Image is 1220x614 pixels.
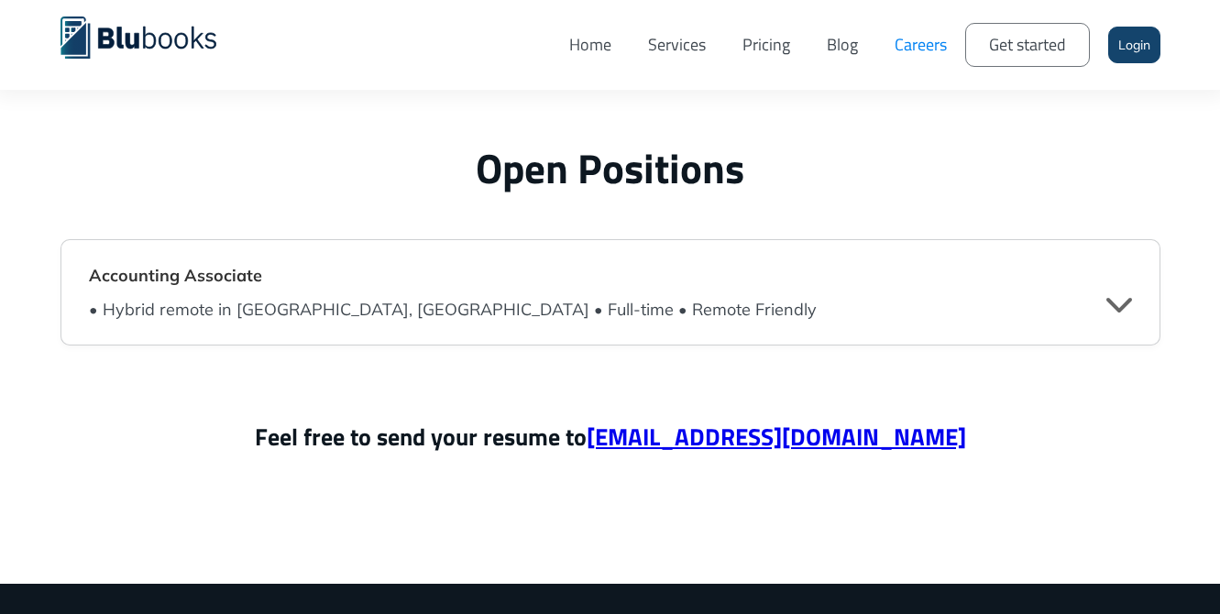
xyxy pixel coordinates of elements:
[89,265,262,286] strong: Accounting Associate
[1108,27,1160,63] a: Login
[89,297,817,323] div: • Hybrid remote in [GEOGRAPHIC_DATA], [GEOGRAPHIC_DATA] • Full-time • Remote Friendly
[724,14,808,76] a: Pricing
[630,14,724,76] a: Services
[60,143,1160,193] h2: Open Positions
[60,419,1160,455] p: Feel free to send your resume to
[587,419,966,455] a: [EMAIL_ADDRESS][DOMAIN_NAME]
[60,14,244,59] a: home
[1106,290,1132,317] div: 
[965,23,1090,67] a: Get started
[808,14,876,76] a: Blog
[876,14,965,76] a: Careers
[551,14,630,76] a: Home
